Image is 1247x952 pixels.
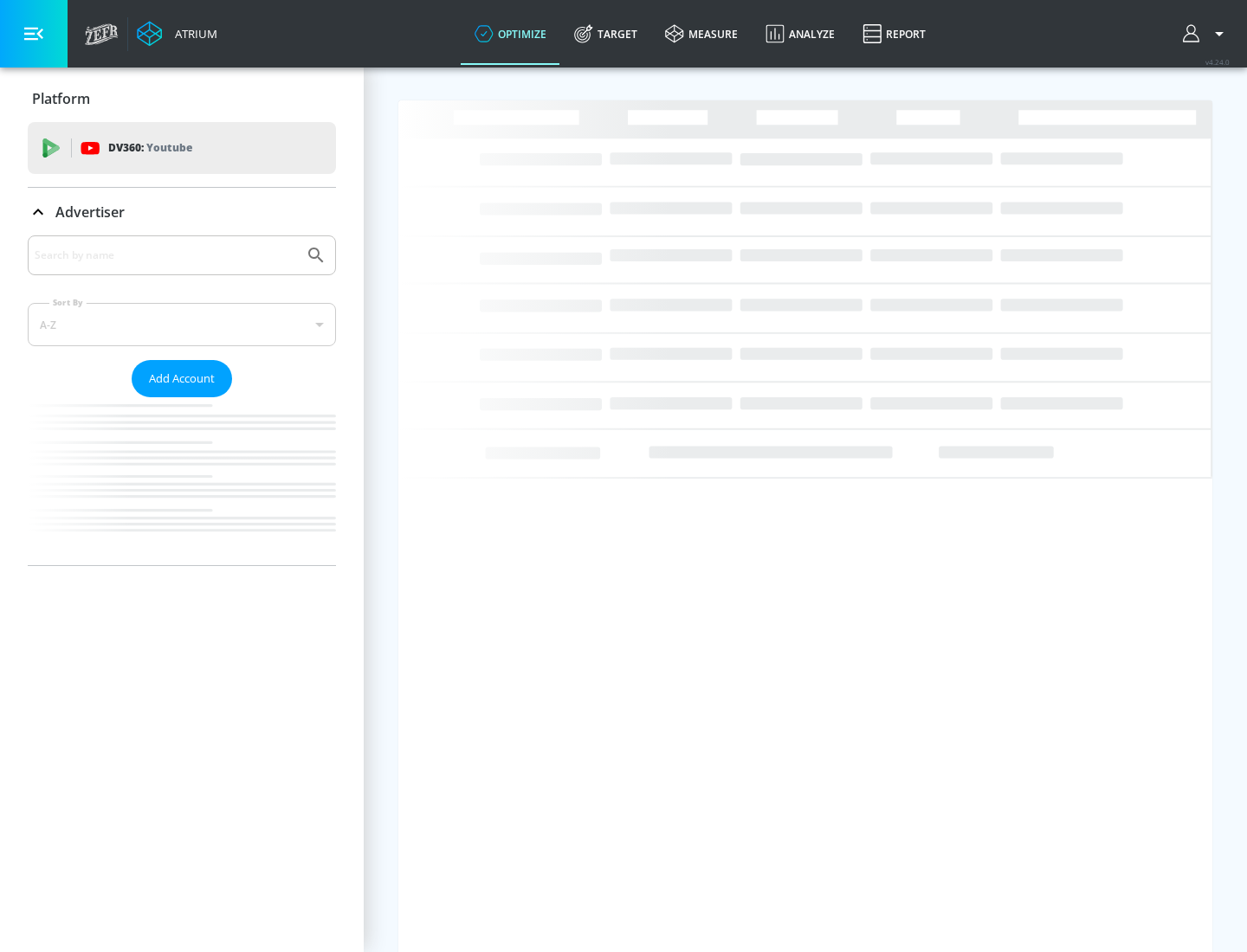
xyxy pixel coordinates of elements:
[35,244,297,267] input: Search by name
[849,3,940,65] a: Report
[132,360,232,397] button: Add Account
[752,3,849,65] a: Analyze
[28,188,336,236] div: Advertiser
[49,297,87,308] label: Sort By
[28,74,336,123] div: Platform
[28,122,336,174] div: DV360: Youtube
[32,89,90,108] p: Platform
[560,3,651,65] a: Target
[168,26,217,42] div: Atrium
[28,303,336,346] div: A-Z
[651,3,752,65] a: measure
[149,369,215,389] span: Add Account
[146,138,192,157] p: Youtube
[108,138,192,158] p: DV360:
[1205,57,1230,67] span: v 4.24.0
[28,235,336,565] div: Advertiser
[461,3,560,65] a: optimize
[28,397,336,565] nav: list of Advertiser
[137,21,217,47] a: Atrium
[55,203,125,222] p: Advertiser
